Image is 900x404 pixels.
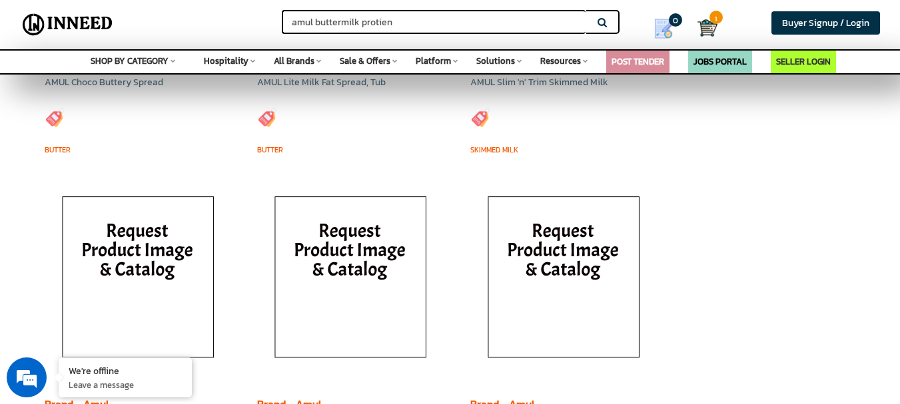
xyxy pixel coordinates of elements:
a: Butter [257,144,283,155]
em: Submit [195,312,242,330]
a: my Quotes 0 [639,13,697,44]
span: We are offline. Please leave us a message. [28,118,232,253]
a: Cart 1 [697,13,706,43]
img: Cart [697,18,717,38]
span: Sale & Offers [340,55,390,67]
a: AMUL Slim 'n' Trim Skimmed Milk [470,75,608,89]
img: inneed-image-na.png [470,180,657,380]
span: Hospitality [204,55,248,67]
img: Show My Quotes [654,19,674,39]
img: inneed-price-tag.png [257,108,277,128]
img: inneed-image-na.png [257,180,444,380]
img: inneed-image-na.png [45,180,231,380]
p: Leave a message [69,379,182,391]
span: Platform [416,55,451,67]
span: All Brands [274,55,314,67]
span: SHOP BY CATEGORY [91,55,169,67]
div: Leave a message [69,75,224,92]
div: Minimize live chat window [219,7,250,39]
span: Resources [540,55,581,67]
input: Search for Brands, Products, Sellers, Manufacturers... [282,10,586,34]
span: 0 [669,13,682,27]
a: POST TENDER [612,55,664,68]
span: Buyer Signup / Login [782,16,869,30]
a: Buyer Signup / Login [771,11,880,35]
div: We're offline [69,364,182,377]
img: inneed-price-tag.png [45,108,65,128]
a: SELLER LOGIN [776,55,831,68]
a: AMUL Choco Buttery Spread [45,75,163,89]
em: Driven by SalesIQ [105,251,169,260]
img: Inneed.Market [18,8,117,41]
a: Skimmed Milk [470,144,518,155]
span: 1 [709,11,723,24]
span: Solutions [476,55,515,67]
img: salesiqlogo_leal7QplfZFryJ6FIlVepeu7OftD7mt8q6exU6-34PB8prfIgodN67KcxXM9Y7JQ_.png [92,252,101,260]
a: Butter [45,144,71,155]
img: logo_Zg8I0qSkbAqR2WFHt3p6CTuqpyXMFPubPcD2OT02zFN43Cy9FUNNG3NEPhM_Q1qe_.png [23,80,56,87]
a: AMUL Lite Milk Fat Spread, Tub [257,75,386,89]
a: JOBS PORTAL [693,55,747,68]
textarea: Type your message and click 'Submit' [7,266,254,312]
img: inneed-price-tag.png [470,108,490,128]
